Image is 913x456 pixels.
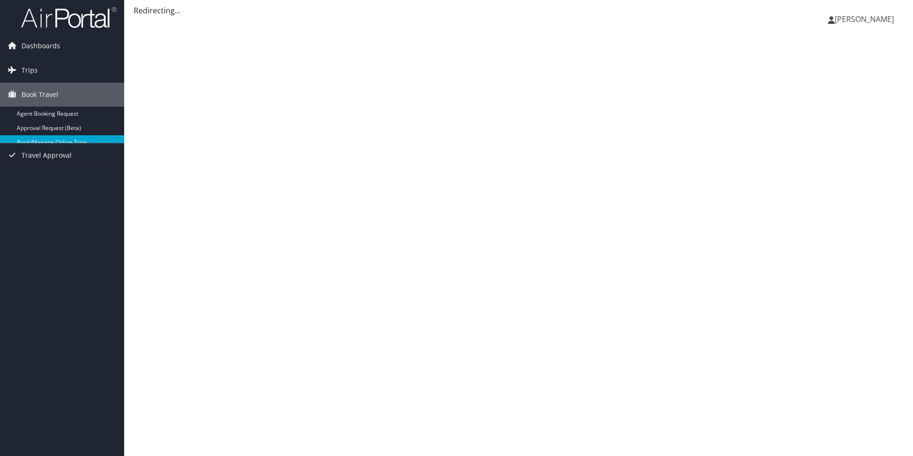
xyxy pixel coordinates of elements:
[828,5,903,33] a: [PERSON_NAME]
[835,14,894,24] span: [PERSON_NAME]
[21,58,38,82] span: Trips
[21,143,72,167] span: Travel Approval
[134,5,903,16] div: Redirecting...
[21,34,60,58] span: Dashboards
[21,83,58,107] span: Book Travel
[21,6,117,29] img: airportal-logo.png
